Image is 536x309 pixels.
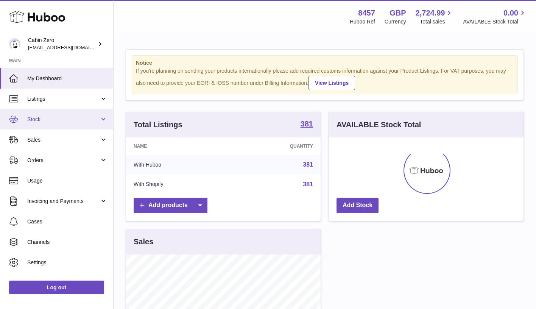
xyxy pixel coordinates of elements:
strong: Notice [136,59,514,67]
span: Stock [27,116,100,123]
span: My Dashboard [27,75,108,82]
span: 0.00 [503,8,518,18]
div: Currency [385,18,406,25]
th: Quantity [231,137,321,155]
span: Usage [27,177,108,184]
span: 2,724.99 [416,8,445,18]
span: Orders [27,157,100,164]
div: Huboo Ref [350,18,375,25]
strong: GBP [390,8,406,18]
a: 381 [303,161,313,168]
h3: Total Listings [134,120,182,130]
a: 2,724.99 Total sales [416,8,454,25]
span: Listings [27,95,100,103]
a: 381 [303,181,313,187]
span: AVAILABLE Stock Total [463,18,527,25]
a: 381 [301,120,313,129]
td: With Huboo [126,155,231,175]
h3: Sales [134,237,153,247]
strong: 8457 [358,8,375,18]
a: 0.00 AVAILABLE Stock Total [463,8,527,25]
th: Name [126,137,231,155]
a: Add products [134,198,207,213]
div: If you're planning on sending your products internationally please add required customs informati... [136,67,514,90]
td: With Shopify [126,175,231,194]
span: Total sales [420,18,453,25]
span: Settings [27,259,108,266]
a: View Listings [309,76,355,90]
span: Invoicing and Payments [27,198,100,205]
span: Cases [27,218,108,225]
h3: AVAILABLE Stock Total [337,120,421,130]
a: Add Stock [337,198,379,213]
img: debbychu@cabinzero.com [9,38,20,50]
span: [EMAIL_ADDRESS][DOMAIN_NAME] [28,44,111,50]
span: Channels [27,239,108,246]
div: Cabin Zero [28,37,96,51]
span: Sales [27,136,100,144]
strong: 381 [301,120,313,128]
a: Log out [9,281,104,294]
